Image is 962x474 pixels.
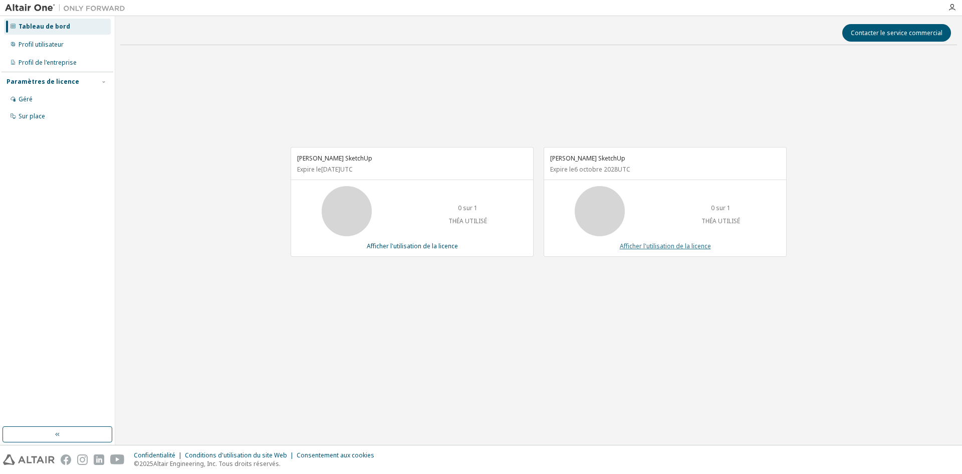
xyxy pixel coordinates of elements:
[153,459,281,468] font: Altair Engineering, Inc. Tous droits réservés.
[574,165,618,174] font: 6 octobre 2028
[19,22,70,31] font: Tableau de bord
[61,454,71,465] img: facebook.svg
[711,204,731,212] font: 0 sur 1
[7,77,79,86] font: Paramètres de licence
[139,459,153,468] font: 2025
[851,29,942,37] font: Contacter le service commercial
[297,154,372,163] font: [PERSON_NAME] SketchUp
[321,165,340,174] font: [DATE]
[297,165,321,174] font: Expire le
[19,40,64,49] font: Profil utilisateur
[340,165,353,174] font: UTC
[110,454,125,465] img: youtube.svg
[550,154,625,163] font: [PERSON_NAME] SketchUp
[134,459,139,468] font: ©
[550,165,574,174] font: Expire le
[620,242,711,250] font: Afficher l'utilisation de la licence
[94,454,104,465] img: linkedin.svg
[134,451,175,459] font: Confidentialité
[77,454,88,465] img: instagram.svg
[19,58,77,67] font: Profil de l'entreprise
[701,217,740,225] font: THÉA UTILISÉ
[19,95,33,103] font: Géré
[185,451,287,459] font: Conditions d'utilisation du site Web
[297,451,374,459] font: Consentement aux cookies
[3,454,55,465] img: altair_logo.svg
[5,3,130,13] img: Altaïr Un
[842,24,951,42] button: Contacter le service commercial
[367,242,458,250] font: Afficher l'utilisation de la licence
[448,217,487,225] font: THÉA UTILISÉ
[19,112,45,120] font: Sur place
[458,204,477,212] font: 0 sur 1
[618,165,630,174] font: UTC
